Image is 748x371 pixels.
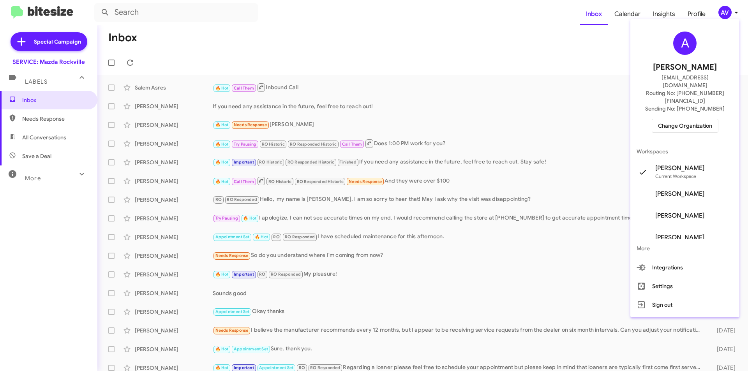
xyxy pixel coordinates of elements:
span: Routing No: [PHONE_NUMBER][FINANCIAL_ID] [640,89,730,105]
span: Sending No: [PHONE_NUMBER] [645,105,725,113]
button: Sign out [630,295,739,314]
span: [EMAIL_ADDRESS][DOMAIN_NAME] [640,74,730,89]
span: [PERSON_NAME] [655,164,704,172]
span: More [630,239,739,258]
span: [PERSON_NAME] [655,234,704,241]
div: A [673,32,697,55]
span: Workspaces [630,142,739,161]
span: Change Organization [658,119,712,132]
span: [PERSON_NAME] [655,212,704,220]
button: Change Organization [652,119,718,133]
span: Current Workspace [655,173,696,179]
button: Integrations [630,258,739,277]
button: Settings [630,277,739,295]
span: [PERSON_NAME] [653,61,717,74]
span: [PERSON_NAME] [655,190,704,198]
